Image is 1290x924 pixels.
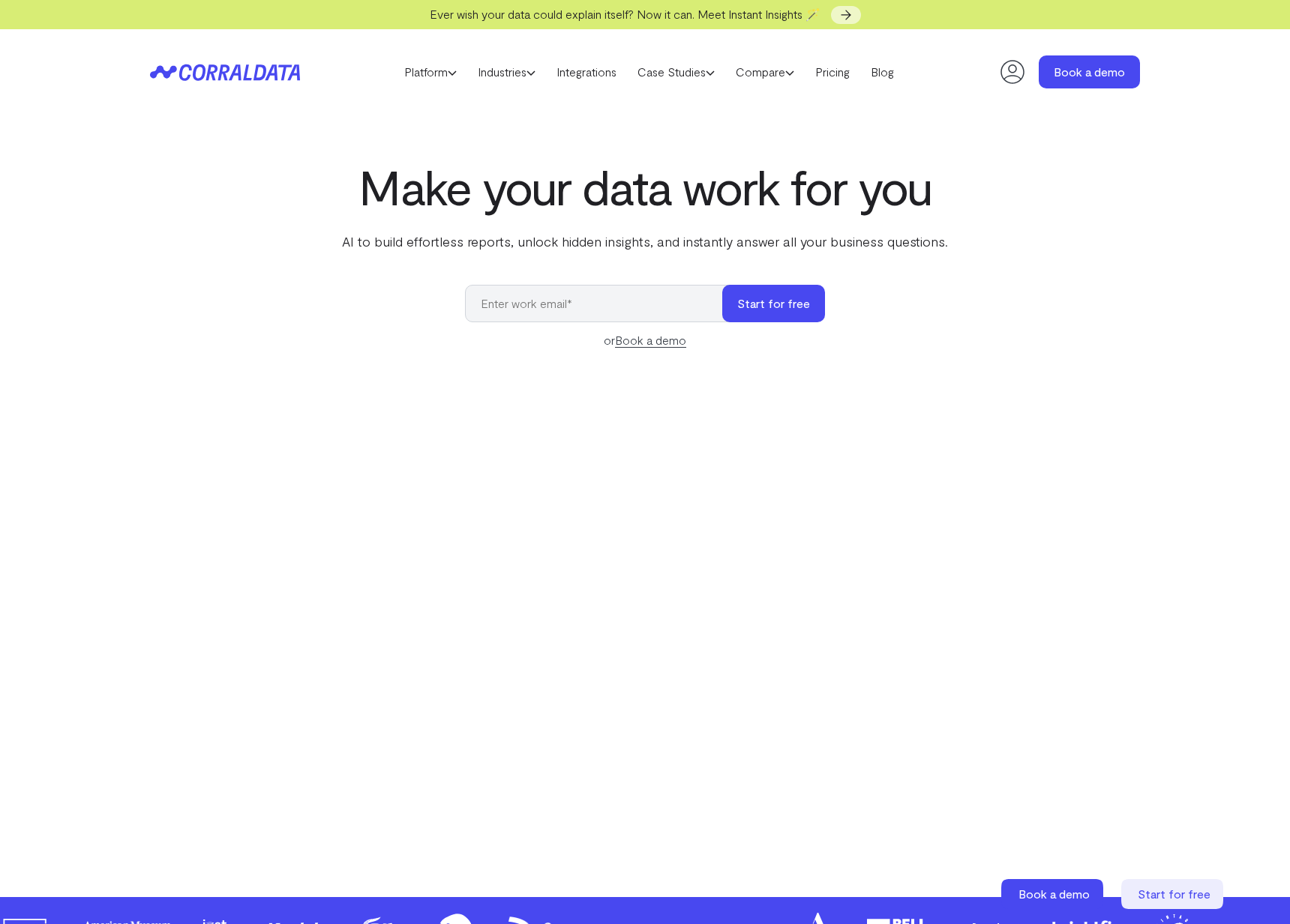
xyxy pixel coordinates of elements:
a: Start for free [1121,879,1226,909]
a: Platform [394,61,467,83]
a: Compare [725,61,805,83]
div: or [465,331,825,349]
a: Book a demo [615,333,686,348]
p: AI to build effortless reports, unlock hidden insights, and instantly answer all your business qu... [339,232,951,251]
button: Start for free [722,285,825,322]
a: Pricing [805,61,860,83]
span: Ever wish your data could explain itself? Now it can. Meet Instant Insights 🪄 [430,7,820,21]
a: Case Studies [627,61,725,83]
h1: Make your data work for you [339,160,951,214]
a: Book a demo [1001,879,1106,909]
span: Start for free [1138,887,1210,901]
a: Industries [467,61,546,83]
input: Enter work email* [465,285,737,322]
a: Integrations [546,61,627,83]
span: Book a demo [1018,887,1090,901]
a: Book a demo [1039,55,1140,88]
a: Blog [860,61,904,83]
